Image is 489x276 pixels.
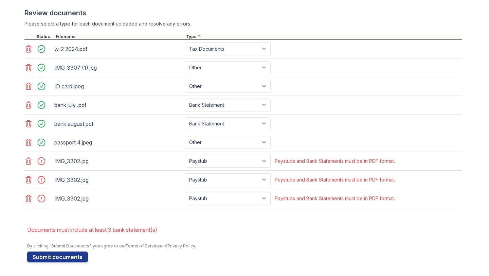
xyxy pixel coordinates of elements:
[54,34,185,39] div: Filename
[275,158,395,165] div: Paystubs and Bank Statements must be in PDF format.
[54,100,182,110] div: bank july .pdf
[54,81,182,92] div: ID card.jpeg
[275,176,395,183] div: Paystubs and Bank Statements must be in PDF format.
[35,34,54,39] div: Status
[24,20,462,27] div: Please select a type for each document uploaded and resolve any errors.
[167,243,196,248] a: Privacy Policy.
[54,174,182,185] div: IMG_3302.jpg
[27,223,462,237] li: Documents must include at least 3 bank statement(s)
[54,44,182,54] div: w-2 2024.pdf
[125,243,160,248] a: Terms of Service
[27,243,462,249] div: By clicking "Submit Documents," you agree to our and
[185,34,462,39] div: Type
[54,62,182,73] div: IMG_3307 (1).jpg
[275,195,395,202] div: Paystubs and Bank Statements must be in PDF format.
[54,193,182,204] div: IMG_3302.jpg
[24,8,462,18] div: Review documents
[27,252,88,262] button: Submit documents
[54,137,182,148] div: passport 4.jpeg
[54,156,182,167] div: IMG_3302.jpg
[54,118,182,129] div: bank august.pdf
